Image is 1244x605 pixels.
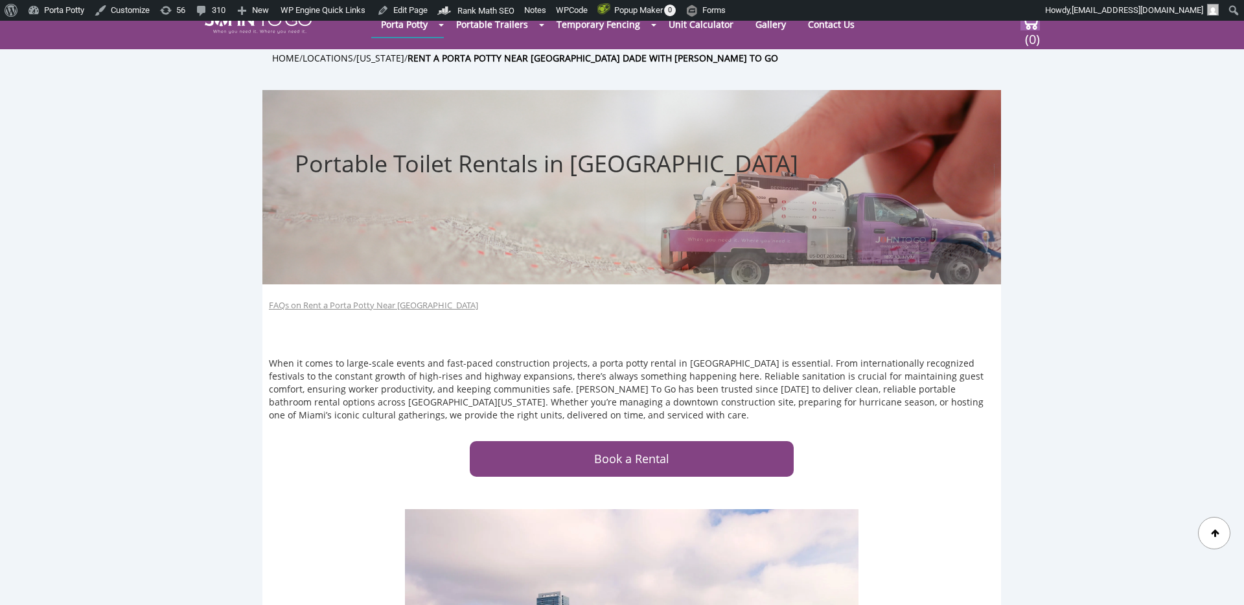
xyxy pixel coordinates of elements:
a: Home [272,52,299,64]
a: Book a Rental [470,441,794,477]
span: When it comes to large-scale events and fast-paced construction projects, a porta potty rental in... [269,357,974,382]
span: Rank Math SEO [457,6,514,16]
a: Contact Us [798,12,864,37]
span: Portable Toilet Rentals in [GEOGRAPHIC_DATA] [295,148,798,179]
span: Whether you’re managing a downtown construction site, preparing for hurricane season, or hosting ... [269,396,984,421]
a: Gallery [746,12,796,37]
img: Truck [645,164,995,284]
img: JOHN to go [205,13,312,34]
img: cart a [1020,13,1040,30]
a: Porta Potty [371,12,437,37]
a: Rent a Porta Potty Near [GEOGRAPHIC_DATA] Dade With [PERSON_NAME] To Go [408,52,778,64]
span: 0 [664,5,676,16]
span: (0) [1024,20,1040,48]
a: Temporary Fencing [547,12,650,37]
a: FAQs on Rent a Porta Potty Near [GEOGRAPHIC_DATA] [269,299,478,312]
span: Reliable sanitation is crucial for maintaining guest comfort, ensuring worker productivity, and k... [269,370,984,408]
a: Unit Calculator [659,12,743,37]
button: Live Chat [1192,553,1244,605]
a: Portable Trailers [446,12,538,37]
span: [EMAIL_ADDRESS][DOMAIN_NAME] [1072,5,1203,15]
a: Locations [303,52,353,64]
ul: / / / [272,51,1011,65]
a: [US_STATE] [356,52,404,64]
